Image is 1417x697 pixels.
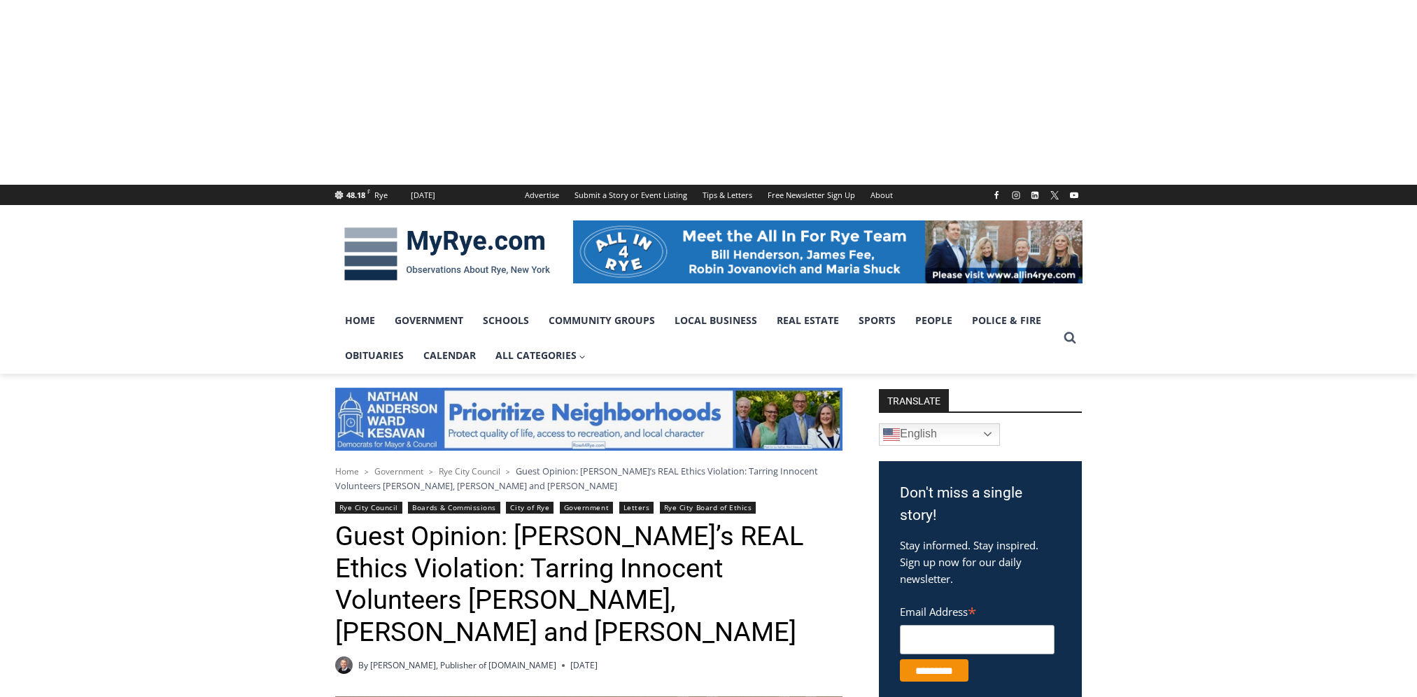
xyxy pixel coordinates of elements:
[879,423,1000,446] a: English
[517,185,901,205] nav: Secondary Navigation
[879,389,949,411] strong: TRANSLATE
[517,185,567,205] a: Advertise
[335,464,843,493] nav: Breadcrumbs
[429,467,433,477] span: >
[619,502,654,514] a: Letters
[335,521,843,648] h1: Guest Opinion: [PERSON_NAME]’s REAL Ethics Violation: Tarring Innocent Volunteers [PERSON_NAME], ...
[365,467,369,477] span: >
[695,185,760,205] a: Tips & Letters
[367,188,370,195] span: F
[665,303,767,338] a: Local Business
[408,502,500,514] a: Boards & Commissions
[962,303,1051,338] a: Police & Fire
[335,502,402,514] a: Rye City Council
[1027,187,1043,204] a: Linkedin
[506,467,510,477] span: >
[760,185,863,205] a: Free Newsletter Sign Up
[414,338,486,373] a: Calendar
[905,303,962,338] a: People
[573,220,1083,283] img: All in for Rye
[900,598,1055,623] label: Email Address
[346,190,365,200] span: 48.18
[374,465,423,477] a: Government
[335,465,818,491] span: Guest Opinion: [PERSON_NAME]’s REAL Ethics Violation: Tarring Innocent Volunteers [PERSON_NAME], ...
[570,659,598,672] time: [DATE]
[335,303,1057,374] nav: Primary Navigation
[900,482,1061,526] h3: Don't miss a single story!
[1046,187,1063,204] a: X
[567,185,695,205] a: Submit a Story or Event Listing
[863,185,901,205] a: About
[900,537,1061,587] p: Stay informed. Stay inspired. Sign up now for our daily newsletter.
[335,218,559,290] img: MyRye.com
[506,502,554,514] a: City of Rye
[335,338,414,373] a: Obituaries
[335,465,359,477] a: Home
[439,465,500,477] a: Rye City Council
[335,656,353,674] a: Author image
[883,426,900,443] img: en
[539,303,665,338] a: Community Groups
[473,303,539,338] a: Schools
[370,659,556,671] a: [PERSON_NAME], Publisher of [DOMAIN_NAME]
[1057,325,1083,351] button: View Search Form
[988,187,1005,204] a: Facebook
[374,189,388,202] div: Rye
[335,303,385,338] a: Home
[849,303,905,338] a: Sports
[1008,187,1024,204] a: Instagram
[411,189,435,202] div: [DATE]
[385,303,473,338] a: Government
[560,502,613,514] a: Government
[1066,187,1083,204] a: YouTube
[495,348,586,363] span: All Categories
[486,338,596,373] a: All Categories
[767,303,849,338] a: Real Estate
[358,659,368,672] span: By
[660,502,756,514] a: Rye City Board of Ethics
